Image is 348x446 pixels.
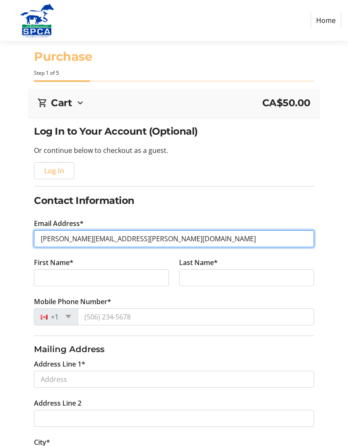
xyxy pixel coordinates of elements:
label: Mobile Phone Number* [34,296,111,307]
h3: Mailing Address [34,343,314,356]
label: Email Address* [34,218,84,229]
label: Address Line 2 [34,398,81,408]
h2: Log In to Your Account (Optional) [34,124,314,138]
label: First Name* [34,257,73,268]
div: CartCA$50.00 [37,96,310,110]
div: Step 1 of 5 [34,69,314,77]
input: (506) 234-5678 [78,308,314,325]
span: Log In [44,166,64,176]
p: Or continue below to checkout as a guest. [34,145,314,155]
h2: Cart [51,96,72,110]
input: Address [34,371,314,388]
a: Home [311,12,341,28]
span: CA$50.00 [262,96,311,110]
h2: Contact Information [34,193,314,208]
img: Alberta SPCA's Logo [7,3,67,37]
button: Log In [34,162,74,179]
label: Last Name* [179,257,218,268]
label: Address Line 1* [34,359,85,369]
h1: Purchase [34,48,314,66]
